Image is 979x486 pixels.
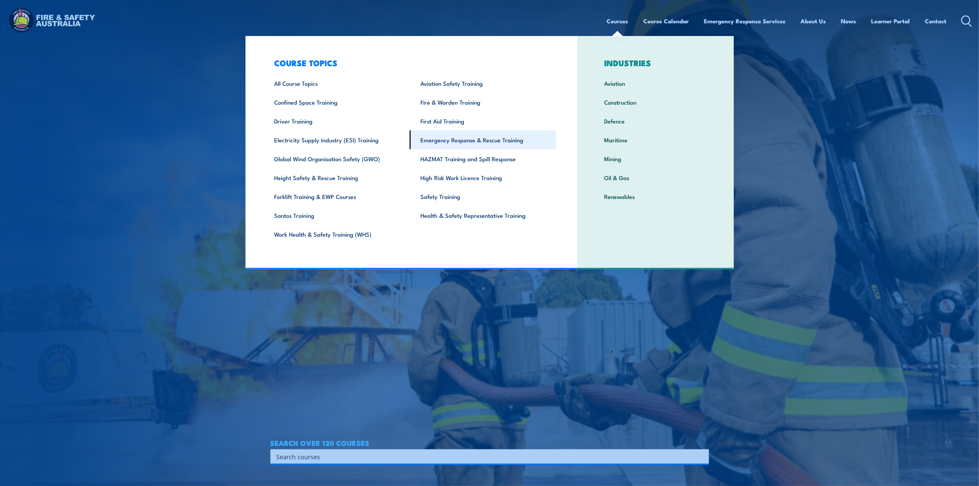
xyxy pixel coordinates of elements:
a: Renewables [593,187,718,206]
a: Aviation Safety Training [410,74,556,93]
form: Search form [278,452,695,461]
a: Defence [593,111,718,130]
a: Forklift Training & EWP Courses [264,187,410,206]
a: Emergency Response Services [704,12,786,30]
a: Emergency Response & Rescue Training [410,130,556,149]
a: News [841,12,856,30]
h3: COURSE TOPICS [264,58,556,68]
a: Contact [925,12,947,30]
a: Electricity Supply Industry (ESI) Training [264,130,410,149]
a: High Risk Work Licence Training [410,168,556,187]
a: Course Calendar [644,12,689,30]
a: All Course Topics [264,74,410,93]
a: Learner Portal [871,12,910,30]
a: Courses [607,12,628,30]
a: Construction [593,93,718,111]
a: Maritime [593,130,718,149]
a: HAZMAT Training and Spill Response [410,149,556,168]
a: Aviation [593,74,718,93]
a: First Aid Training [410,111,556,130]
input: Search input [277,451,694,462]
h4: SEARCH OVER 120 COURSES [270,439,709,447]
button: Search magnifier button [697,452,707,461]
a: Global Wind Organisation Safety (GWO) [264,149,410,168]
a: Safety Training [410,187,556,206]
a: Driver Training [264,111,410,130]
a: About Us [801,12,826,30]
a: Confined Space Training [264,93,410,111]
a: Oil & Gas [593,168,718,187]
a: Health & Safety Representative Training [410,206,556,225]
a: Height Safety & Rescue Training [264,168,410,187]
a: Fire & Warden Training [410,93,556,111]
h3: INDUSTRIES [593,58,718,68]
a: Mining [593,149,718,168]
a: Santos Training [264,206,410,225]
a: Work Health & Safety Training (WHS) [264,225,410,244]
